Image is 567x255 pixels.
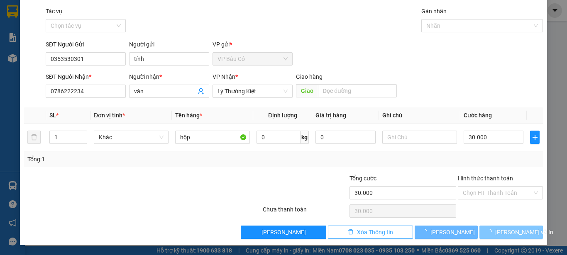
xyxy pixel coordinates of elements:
[80,27,147,37] div: mỹ trâm
[296,73,323,80] span: Giao hàng
[530,134,539,141] span: plus
[80,37,147,49] div: 0924577203
[80,7,147,27] div: Lý Thường Kiệt
[218,85,288,97] span: Lý Thường Kiệt
[27,131,41,144] button: delete
[262,228,306,237] span: [PERSON_NAME]
[7,7,74,17] div: VP Bàu Cỏ
[479,226,543,239] button: [PERSON_NAME] và In
[328,226,413,239] button: deleteXóa Thông tin
[175,131,250,144] input: VD: Bàn, Ghế
[268,112,297,119] span: Định lượng
[99,131,164,143] span: Khác
[421,229,430,235] span: loading
[6,53,76,63] div: 30.000
[213,73,235,80] span: VP Nhận
[49,112,56,119] span: SL
[415,226,478,239] button: [PERSON_NAME]
[357,228,393,237] span: Xóa Thông tin
[213,40,293,49] div: VP gửi
[241,226,326,239] button: [PERSON_NAME]
[218,53,288,65] span: VP Bàu Cỏ
[129,72,209,81] div: Người nhận
[80,8,100,17] span: Nhận:
[421,8,447,15] label: Gán nhãn
[175,112,202,119] span: Tên hàng
[430,228,475,237] span: [PERSON_NAME]
[458,175,513,182] label: Hình thức thanh toán
[486,229,495,235] span: loading
[530,131,540,144] button: plus
[318,84,397,97] input: Dọc đường
[198,88,204,95] span: user-add
[315,112,346,119] span: Giá trị hàng
[382,131,457,144] input: Ghi Chú
[301,131,309,144] span: kg
[296,84,318,97] span: Giao
[46,40,126,49] div: SĐT Người Gửi
[6,54,19,63] span: CR :
[495,228,553,237] span: [PERSON_NAME] và In
[94,112,125,119] span: Đơn vị tính
[7,17,74,27] div: c liem
[129,40,209,49] div: Người gửi
[349,175,376,182] span: Tổng cước
[379,107,460,124] th: Ghi chú
[46,72,126,81] div: SĐT Người Nhận
[27,155,220,164] div: Tổng: 1
[7,8,20,17] span: Gửi:
[46,8,62,15] label: Tác vụ
[464,112,492,119] span: Cước hàng
[7,27,74,39] div: 0786115924
[348,229,354,236] span: delete
[315,131,375,144] input: 0
[262,205,349,219] div: Chưa thanh toán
